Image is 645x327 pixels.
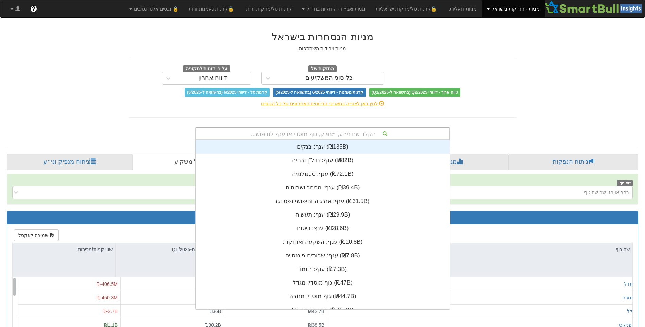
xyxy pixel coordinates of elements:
[508,154,638,170] a: ניתוח הנפקות
[196,128,449,139] div: הקלד שם ני״ע, מנפיק, גוף מוסדי או ענף לחיפוש...
[132,154,260,170] a: פרופיל משקיע
[196,194,450,208] div: ענף: ‏אנרגיה וחיפושי נפט וגז ‎(₪31.5B)‎
[184,0,241,17] a: 🔒קרנות נאמנות זרות
[103,309,118,314] span: ₪-2.7B
[116,243,219,256] div: שווי החזקות-Q1/2025
[545,0,645,14] img: Smartbull
[196,235,450,249] div: ענף: ‏השקעה ואחזקות ‎(₪10.8B)‎
[124,0,184,17] a: 🔒 נכסים אלטרנטיבים
[97,281,118,287] span: ₪-406.5M
[12,215,633,221] h3: סה״כ החזקות לכל גוף
[97,295,118,300] span: ₪-450.3M
[369,88,460,97] span: טווח ארוך - דיווחי Q2/2025 (בהשוואה ל-Q1/2025)
[7,154,132,170] a: ניתוח מנפיק וני״ע
[371,0,444,17] a: 🔒קרנות סל/מחקות ישראליות
[273,88,366,97] span: קרנות נאמנות - דיווחי 6/2025 (בהשוואה ל-5/2025)
[14,229,59,241] button: שמירה לאקסל
[196,154,450,167] div: ענף: ‏נדל"ן ובנייה ‎(₪82B)‎
[624,281,635,288] button: מגדל
[196,303,450,317] div: גוף מוסדי: ‏כלל ‎(₪42.7B)‎
[196,262,450,276] div: ענף: ‏ביומד ‎(₪7.3B)‎
[241,0,297,17] a: קרנות סל/מחקות זרות
[627,308,635,315] button: כלל
[444,0,482,17] a: מניות דואליות
[482,0,544,17] a: מניות - החזקות בישראל
[32,5,35,12] span: ?
[196,208,450,222] div: ענף: ‏תעשיה ‎(₪29.9B)‎
[196,290,450,303] div: גוף מוסדי: ‏מנורה ‎(₪44.7B)‎
[196,167,450,181] div: ענף: ‏טכנולוגיה ‎(₪72.1B)‎
[209,309,221,314] span: ₪36B
[196,181,450,194] div: ענף: ‏מסחר ושרותים ‎(₪39.4B)‎
[308,65,337,73] span: החזקות של
[305,75,353,82] div: כל סוגי המשקיעים
[129,46,516,51] h5: מניות ויחידות השתתפות
[584,189,629,196] div: בחר או הזן שם שם גוף
[25,0,42,17] a: ?
[13,243,115,256] div: שווי קניות/מכירות
[196,249,450,262] div: ענף: ‏שרותים פיננסיים ‎(₪7.8B)‎
[129,31,516,42] h2: מניות הנסחרות בישראל
[622,294,635,301] button: מנורה
[185,88,270,97] span: קרנות סל - דיווחי 6/2025 (בהשוואה ל-5/2025)
[196,276,450,290] div: גוף מוסדי: ‏מגדל ‎(₪47B)‎
[124,100,522,107] div: לחץ כאן לצפייה בתאריכי הדיווחים האחרונים של כל הגופים
[196,222,450,235] div: ענף: ‏ביטוח ‎(₪28.6B)‎
[297,0,371,17] a: מניות ואג״ח - החזקות בחו״ל
[308,309,324,314] span: ₪42.7B
[183,65,230,73] span: על פי דוחות לתקופה
[198,75,227,82] div: דיווח אחרון
[617,180,633,186] span: שם גוף
[196,140,450,154] div: ענף: ‏בנקים ‎(₪135B)‎
[322,243,632,256] div: שם גוף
